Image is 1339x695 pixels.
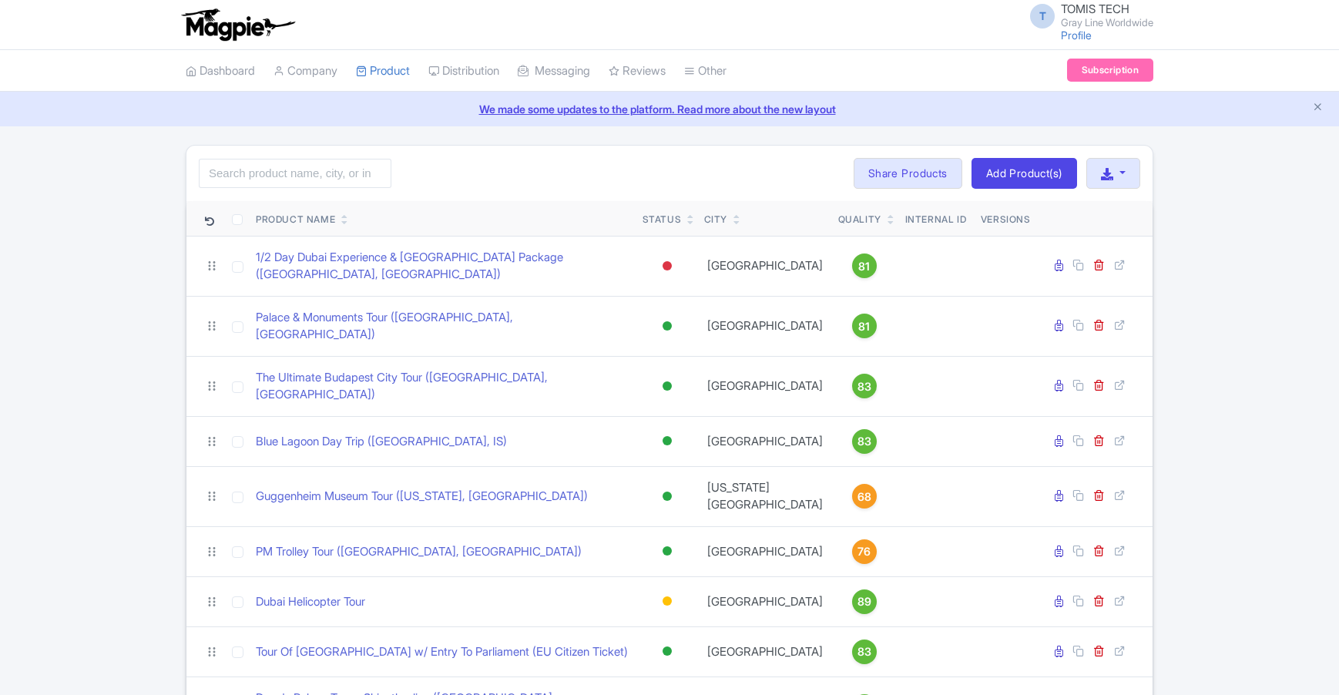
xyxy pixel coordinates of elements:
[698,296,832,356] td: [GEOGRAPHIC_DATA]
[1061,29,1092,42] a: Profile
[698,466,832,526] td: [US_STATE][GEOGRAPHIC_DATA]
[838,539,891,564] a: 76
[178,8,297,42] img: logo-ab69f6fb50320c5b225c76a69d11143b.png
[256,643,628,661] a: Tour Of [GEOGRAPHIC_DATA] w/ Entry To Parliament (EU Citizen Ticket)
[857,378,871,395] span: 83
[1312,99,1324,117] button: Close announcement
[256,249,630,284] a: 1/2 Day Dubai Experience & [GEOGRAPHIC_DATA] Package ([GEOGRAPHIC_DATA], [GEOGRAPHIC_DATA])
[1021,3,1153,28] a: T TOMIS TECH Gray Line Worldwide
[838,484,891,509] a: 68
[609,50,666,92] a: Reviews
[256,593,365,611] a: Dubai Helicopter Tour
[356,50,410,92] a: Product
[256,369,630,404] a: The Ultimate Budapest City Tour ([GEOGRAPHIC_DATA], [GEOGRAPHIC_DATA])
[1061,18,1153,28] small: Gray Line Worldwide
[857,593,871,610] span: 89
[838,374,891,398] a: 83
[186,50,255,92] a: Dashboard
[659,375,675,398] div: Active
[684,50,727,92] a: Other
[975,201,1037,237] th: Versions
[256,213,335,227] div: Product Name
[698,416,832,466] td: [GEOGRAPHIC_DATA]
[838,640,891,664] a: 83
[1030,4,1055,29] span: T
[1061,2,1129,16] span: TOMIS TECH
[256,433,507,451] a: Blue Lagoon Day Trip ([GEOGRAPHIC_DATA], IS)
[854,158,962,189] a: Share Products
[698,576,832,626] td: [GEOGRAPHIC_DATA]
[659,640,675,663] div: Active
[698,626,832,677] td: [GEOGRAPHIC_DATA]
[838,589,891,614] a: 89
[659,590,675,613] div: Building
[838,213,881,227] div: Quality
[659,315,675,337] div: Active
[858,318,870,335] span: 81
[838,314,891,338] a: 81
[897,201,975,237] th: Internal ID
[428,50,499,92] a: Distribution
[704,213,727,227] div: City
[199,159,391,188] input: Search product name, city, or interal id
[256,488,588,505] a: Guggenheim Museum Tour ([US_STATE], [GEOGRAPHIC_DATA])
[643,213,682,227] div: Status
[857,433,871,450] span: 83
[838,253,891,278] a: 81
[698,356,832,416] td: [GEOGRAPHIC_DATA]
[659,430,675,452] div: Active
[698,236,832,296] td: [GEOGRAPHIC_DATA]
[659,255,675,277] div: Inactive
[858,258,870,275] span: 81
[857,543,871,560] span: 76
[659,485,675,508] div: Active
[698,526,832,576] td: [GEOGRAPHIC_DATA]
[838,429,891,454] a: 83
[972,158,1077,189] a: Add Product(s)
[256,543,582,561] a: PM Trolley Tour ([GEOGRAPHIC_DATA], [GEOGRAPHIC_DATA])
[857,489,871,505] span: 68
[9,101,1330,117] a: We made some updates to the platform. Read more about the new layout
[857,643,871,660] span: 83
[274,50,337,92] a: Company
[256,309,630,344] a: Palace & Monuments Tour ([GEOGRAPHIC_DATA], [GEOGRAPHIC_DATA])
[518,50,590,92] a: Messaging
[1067,59,1153,82] a: Subscription
[659,540,675,562] div: Active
